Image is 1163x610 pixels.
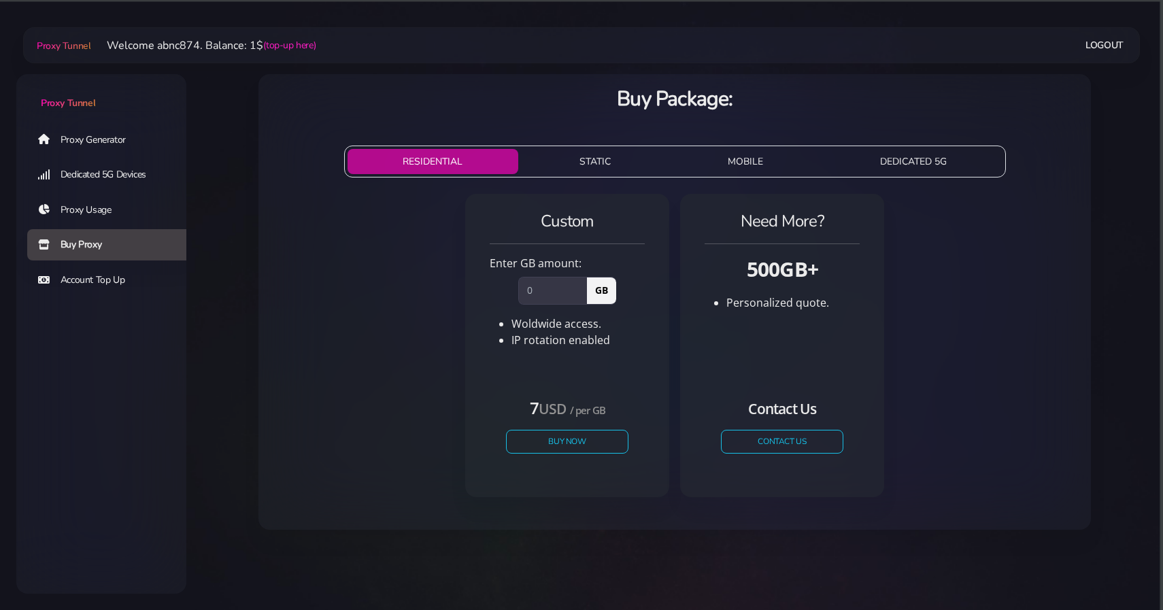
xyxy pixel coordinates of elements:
button: DEDICATED 5G [824,149,1002,174]
input: 0 [518,277,587,304]
small: USD [538,399,566,418]
a: Proxy Tunnel [16,74,186,110]
button: Buy Now [506,430,628,454]
a: Proxy Tunnel [34,35,90,56]
h3: Buy Package: [269,85,1080,113]
h3: 500GB+ [705,255,860,283]
button: STATIC [524,149,667,174]
iframe: Webchat Widget [1085,532,1146,593]
a: CONTACT US [721,430,843,454]
a: Buy Proxy [27,229,197,260]
small: / per GB [569,403,605,417]
a: Proxy Usage [27,194,197,226]
li: Personalized quote. [726,294,860,311]
a: Proxy Generator [27,124,197,155]
a: (top-up here) [263,38,316,52]
div: Enter GB amount: [482,255,653,271]
li: Woldwide access. [511,316,645,332]
a: Account Top Up [27,265,197,296]
li: Welcome abnc874. Balance: 1$ [90,37,316,54]
span: GB [586,277,616,304]
button: RESIDENTIAL [348,149,519,174]
span: Proxy Tunnel [41,97,95,109]
span: Proxy Tunnel [37,39,90,52]
h4: 7 [506,396,628,419]
h4: Need More? [705,210,860,233]
li: IP rotation enabled [511,332,645,348]
h4: Custom [490,210,645,233]
button: MOBILE [672,149,819,174]
a: Dedicated 5G Devices [27,159,197,190]
small: Contact Us [748,399,816,418]
a: Logout [1085,33,1124,58]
